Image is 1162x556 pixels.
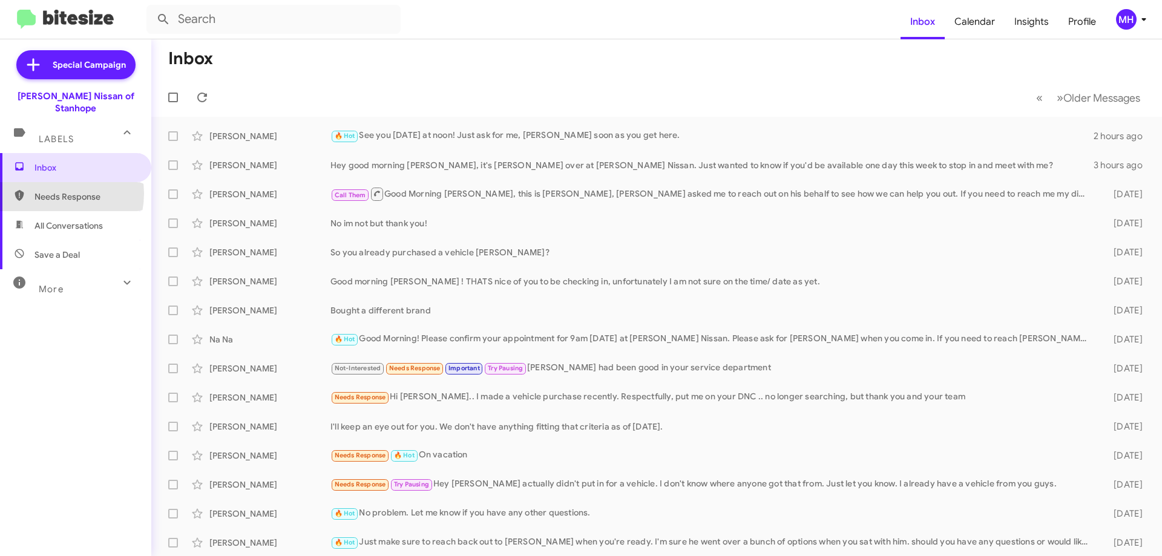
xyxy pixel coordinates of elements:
[209,159,330,171] div: [PERSON_NAME]
[209,304,330,316] div: [PERSON_NAME]
[330,217,1094,229] div: No im not but thank you!
[330,448,1094,462] div: On vacation
[209,479,330,491] div: [PERSON_NAME]
[1094,275,1152,287] div: [DATE]
[1094,246,1152,258] div: [DATE]
[1029,85,1050,110] button: Previous
[335,132,355,140] span: 🔥 Hot
[1049,85,1147,110] button: Next
[335,538,355,546] span: 🔥 Hot
[209,333,330,345] div: Na Na
[335,364,381,372] span: Not-Interested
[34,162,137,174] span: Inbox
[330,186,1094,201] div: Good Morning [PERSON_NAME], this is [PERSON_NAME], [PERSON_NAME] asked me to reach out on his beh...
[1094,362,1152,374] div: [DATE]
[330,332,1094,346] div: Good Morning! Please confirm your appointment for 9am [DATE] at [PERSON_NAME] Nissan. Please ask ...
[1063,91,1140,105] span: Older Messages
[330,390,1094,404] div: Hi [PERSON_NAME].. I made a vehicle purchase recently. Respectfully, put me on your DNC .. no lon...
[335,480,386,488] span: Needs Response
[1094,333,1152,345] div: [DATE]
[209,508,330,520] div: [PERSON_NAME]
[1094,508,1152,520] div: [DATE]
[901,4,945,39] a: Inbox
[39,134,74,145] span: Labels
[39,284,64,295] span: More
[1094,391,1152,404] div: [DATE]
[330,159,1094,171] div: Hey good morning [PERSON_NAME], it's [PERSON_NAME] over at [PERSON_NAME] Nissan. Just wanted to k...
[330,275,1094,287] div: Good morning [PERSON_NAME] ! THATS nice of you to be checking in, unfortunately I am not sure on ...
[1094,537,1152,549] div: [DATE]
[1094,159,1152,171] div: 3 hours ago
[146,5,401,34] input: Search
[330,477,1094,491] div: Hey [PERSON_NAME] actually didn't put in for a vehicle. I don't know where anyone got that from. ...
[1057,90,1063,105] span: »
[335,509,355,517] span: 🔥 Hot
[1005,4,1059,39] a: Insights
[1029,85,1147,110] nav: Page navigation example
[330,246,1094,258] div: So you already purchased a vehicle [PERSON_NAME]?
[209,130,330,142] div: [PERSON_NAME]
[945,4,1005,39] a: Calendar
[1094,420,1152,433] div: [DATE]
[1094,479,1152,491] div: [DATE]
[16,50,136,79] a: Special Campaign
[53,59,126,71] span: Special Campaign
[1036,90,1043,105] span: «
[330,304,1094,316] div: Bought a different brand
[1094,130,1152,142] div: 2 hours ago
[335,335,355,343] span: 🔥 Hot
[394,480,429,488] span: Try Pausing
[1094,450,1152,462] div: [DATE]
[209,246,330,258] div: [PERSON_NAME]
[34,249,80,261] span: Save a Deal
[34,220,103,232] span: All Conversations
[209,362,330,374] div: [PERSON_NAME]
[209,450,330,462] div: [PERSON_NAME]
[209,217,330,229] div: [PERSON_NAME]
[209,420,330,433] div: [PERSON_NAME]
[335,451,386,459] span: Needs Response
[168,49,213,68] h1: Inbox
[209,188,330,200] div: [PERSON_NAME]
[389,364,441,372] span: Needs Response
[1116,9,1137,30] div: MH
[448,364,480,372] span: Important
[394,451,415,459] span: 🔥 Hot
[209,537,330,549] div: [PERSON_NAME]
[1094,188,1152,200] div: [DATE]
[209,391,330,404] div: [PERSON_NAME]
[330,506,1094,520] div: No problem. Let me know if you have any other questions.
[1094,217,1152,229] div: [DATE]
[34,191,137,203] span: Needs Response
[1106,9,1149,30] button: MH
[330,361,1094,375] div: [PERSON_NAME] had been good in your service department
[335,393,386,401] span: Needs Response
[488,364,523,372] span: Try Pausing
[330,535,1094,549] div: Just make sure to reach back out to [PERSON_NAME] when you're ready. I'm sure he went over a bunc...
[1094,304,1152,316] div: [DATE]
[209,275,330,287] div: [PERSON_NAME]
[335,191,366,199] span: Call Them
[330,129,1094,143] div: See you [DATE] at noon! Just ask for me, [PERSON_NAME] soon as you get here.
[1059,4,1106,39] a: Profile
[330,420,1094,433] div: I'll keep an eye out for you. We don't have anything fitting that criteria as of [DATE].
